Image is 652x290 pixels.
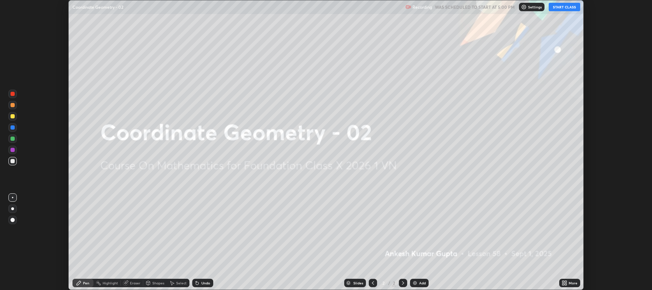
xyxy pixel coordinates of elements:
[176,281,187,285] div: Select
[549,3,580,11] button: START CLASS
[528,5,542,9] p: Settings
[353,281,363,285] div: Slides
[521,4,527,10] img: class-settings-icons
[392,280,396,286] div: 2
[83,281,89,285] div: Pen
[130,281,140,285] div: Eraser
[435,4,515,10] h5: WAS SCHEDULED TO START AT 5:00 PM
[412,5,432,10] p: Recording
[419,281,426,285] div: Add
[103,281,118,285] div: Highlight
[412,280,418,286] img: add-slide-button
[72,4,123,10] p: Coordinate Geometry - 02
[152,281,164,285] div: Shapes
[380,281,387,285] div: 2
[201,281,210,285] div: Undo
[388,281,390,285] div: /
[405,4,411,10] img: recording.375f2c34.svg
[569,281,577,285] div: More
